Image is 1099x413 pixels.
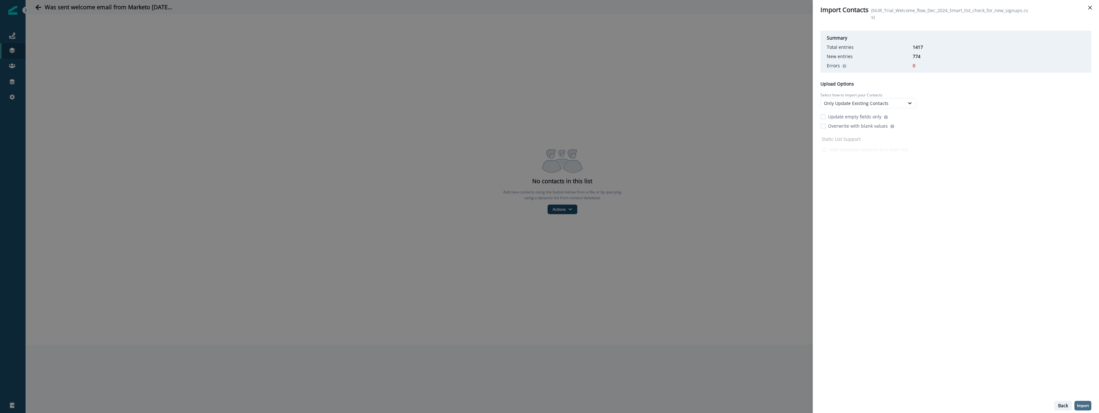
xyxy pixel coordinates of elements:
[822,136,861,142] p: Static List Support
[1054,401,1072,410] button: Back
[1074,401,1091,410] button: Import
[829,146,908,153] p: Add Imported contacts to a static list
[827,44,854,50] p: Total entries
[824,100,901,107] div: Only Update Existing Contacts
[827,34,847,41] p: Summary
[1077,403,1089,408] p: Import
[913,62,945,69] p: 0
[913,53,945,60] p: 774
[913,44,945,50] p: 1417
[820,80,854,87] p: Upload Options
[828,123,888,129] p: Overwrite with blank values
[828,113,881,120] p: Update empty fields only
[820,5,869,15] p: Import Contacts
[820,92,916,98] p: Select how to import your Contacts
[827,62,840,69] p: Errors
[1058,403,1068,409] p: Back
[827,53,853,60] p: New entries
[1085,3,1095,13] button: Close
[871,7,1030,20] p: (NUR_Trial_Welcome_flow_Dec_2024_Smart_list_check_for_new_signups.csv)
